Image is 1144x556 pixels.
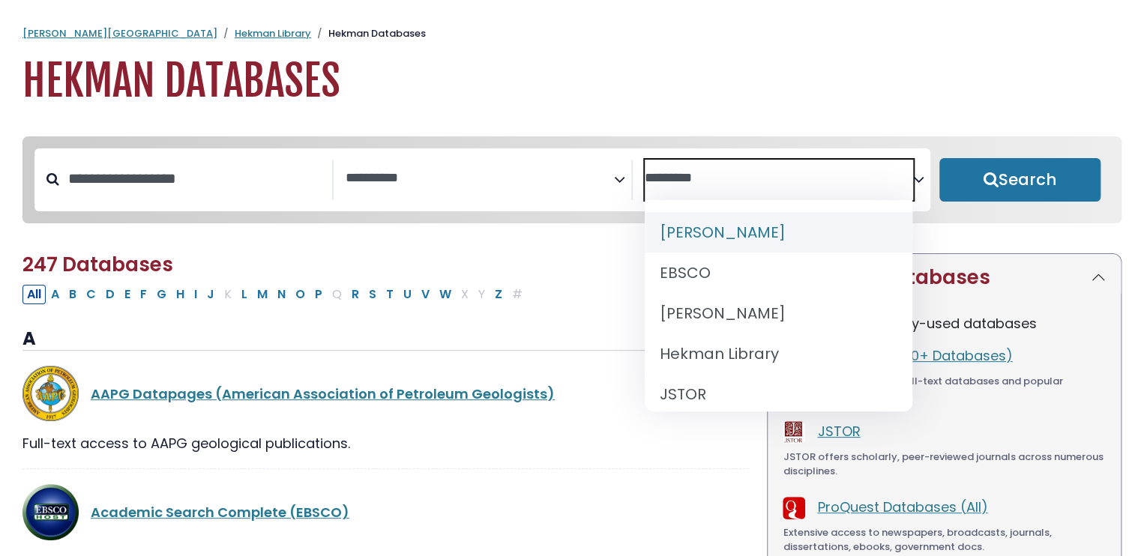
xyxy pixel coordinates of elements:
h1: Hekman Databases [22,56,1122,106]
button: Filter Results F [136,285,151,304]
li: [PERSON_NAME] [645,212,913,253]
textarea: Search [645,171,913,187]
div: JSTOR offers scholarly, peer-reviewed journals across numerous disciplines. [783,450,1106,479]
button: Filter Results C [82,285,100,304]
button: All [22,285,46,304]
h3: A [22,328,749,351]
button: Featured Databases [768,254,1121,301]
a: [PERSON_NAME][GEOGRAPHIC_DATA] [22,26,217,40]
button: Filter Results U [399,285,416,304]
button: Filter Results N [273,285,290,304]
button: Filter Results M [253,285,272,304]
li: JSTOR [645,374,913,414]
button: Filter Results R [347,285,364,304]
div: Powerful platform with full-text databases and popular information. [783,374,1106,403]
a: AAPG Datapages (American Association of Petroleum Geologists) [91,384,555,403]
nav: breadcrumb [22,26,1122,41]
li: Hekman Databases [311,26,426,41]
button: Filter Results A [46,285,64,304]
input: Search database by title or keyword [59,166,332,191]
button: Filter Results T [382,285,398,304]
button: Filter Results O [291,285,310,304]
textarea: Search [346,171,614,187]
button: Filter Results H [172,285,189,304]
p: The most frequently-used databases [783,313,1106,333]
button: Filter Results L [237,285,252,304]
a: Academic Search Complete (EBSCO) [91,503,349,522]
li: [PERSON_NAME] [645,293,913,333]
button: Filter Results J [202,285,219,304]
button: Filter Results B [64,285,81,304]
button: Filter Results S [364,285,381,304]
button: Filter Results D [101,285,119,304]
div: Alpha-list to filter by first letter of database name [22,284,529,303]
button: Filter Results P [310,285,327,304]
button: Filter Results V [417,285,434,304]
li: EBSCO [645,253,913,293]
button: Filter Results E [120,285,135,304]
li: Hekman Library [645,333,913,374]
nav: Search filters [22,136,1122,223]
a: JSTOR [817,422,860,441]
button: Filter Results Z [490,285,507,304]
a: ProQuest Databases (All) [817,498,987,516]
a: EBSCOhost (50+ Databases) [817,346,1012,365]
button: Filter Results I [190,285,202,304]
div: Extensive access to newspapers, broadcasts, journals, dissertations, ebooks, government docs. [783,525,1106,555]
a: Hekman Library [235,26,311,40]
div: Full-text access to AAPG geological publications. [22,433,749,453]
button: Filter Results W [435,285,456,304]
button: Submit for Search Results [939,158,1101,202]
span: 247 Databases [22,251,173,278]
button: Filter Results G [152,285,171,304]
